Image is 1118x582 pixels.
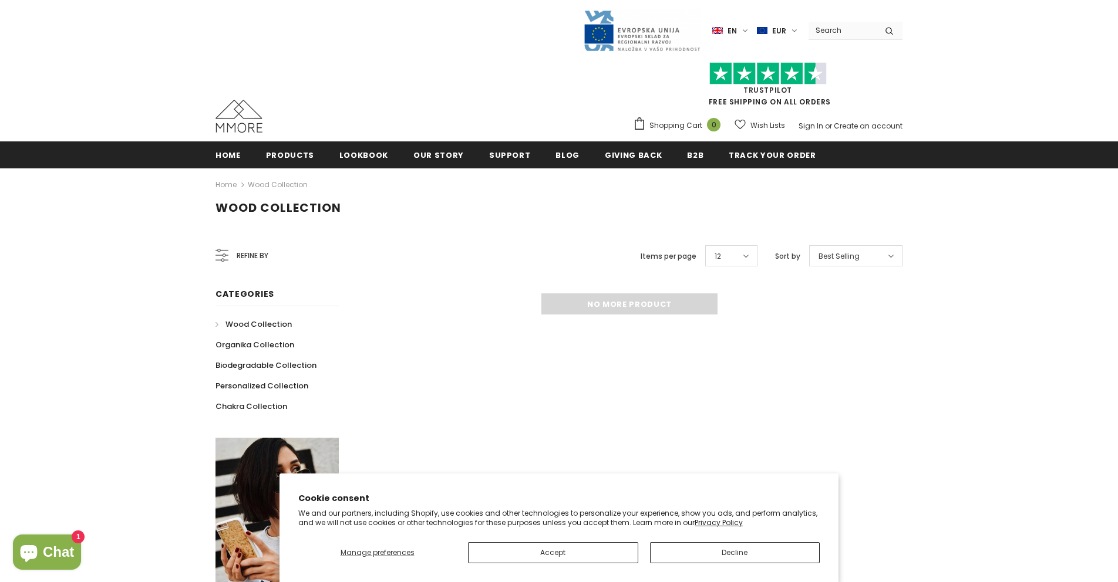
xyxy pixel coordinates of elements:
[215,178,237,192] a: Home
[215,314,292,334] a: Wood Collection
[266,150,314,161] span: Products
[215,339,294,350] span: Organika Collection
[687,141,703,168] a: B2B
[799,121,823,131] a: Sign In
[709,62,827,85] img: Trust Pilot Stars
[555,150,580,161] span: Blog
[215,401,287,412] span: Chakra Collection
[339,150,388,161] span: Lookbook
[215,288,274,300] span: Categories
[649,120,702,131] span: Shopping Cart
[650,542,820,563] button: Decline
[489,141,531,168] a: support
[215,355,316,375] a: Biodegradable Collection
[413,150,464,161] span: Our Story
[715,251,721,262] span: 12
[215,141,241,168] a: Home
[215,375,308,396] a: Personalized Collection
[248,180,308,190] a: Wood Collection
[215,360,316,371] span: Biodegradable Collection
[9,534,85,573] inbox-online-store-chat: Shopify online store chat
[341,547,415,557] span: Manage preferences
[413,141,464,168] a: Our Story
[215,100,262,133] img: MMORE Cases
[468,542,638,563] button: Accept
[605,150,662,161] span: Giving back
[729,150,816,161] span: Track your order
[687,150,703,161] span: B2B
[489,150,531,161] span: support
[641,251,696,262] label: Items per page
[633,117,726,134] a: Shopping Cart 0
[555,141,580,168] a: Blog
[225,319,292,330] span: Wood Collection
[215,334,294,355] a: Organika Collection
[819,251,860,262] span: Best Selling
[712,26,723,36] img: i-lang-1.png
[339,141,388,168] a: Lookbook
[729,141,816,168] a: Track your order
[772,25,786,37] span: EUR
[215,380,308,391] span: Personalized Collection
[825,121,832,131] span: or
[266,141,314,168] a: Products
[215,396,287,417] a: Chakra Collection
[583,9,701,52] img: Javni Razpis
[605,141,662,168] a: Giving back
[695,517,743,527] a: Privacy Policy
[583,25,701,35] a: Javni Razpis
[834,121,903,131] a: Create an account
[298,492,820,505] h2: Cookie consent
[743,85,792,95] a: Trustpilot
[750,120,785,131] span: Wish Lists
[707,118,720,131] span: 0
[728,25,737,37] span: en
[298,509,820,527] p: We and our partners, including Shopify, use cookies and other technologies to personalize your ex...
[215,150,241,161] span: Home
[215,199,341,216] span: Wood Collection
[237,249,268,262] span: Refine by
[298,542,456,563] button: Manage preferences
[633,67,903,107] span: FREE SHIPPING ON ALL ORDERS
[809,22,876,39] input: Search Site
[775,251,800,262] label: Sort by
[735,115,785,136] a: Wish Lists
